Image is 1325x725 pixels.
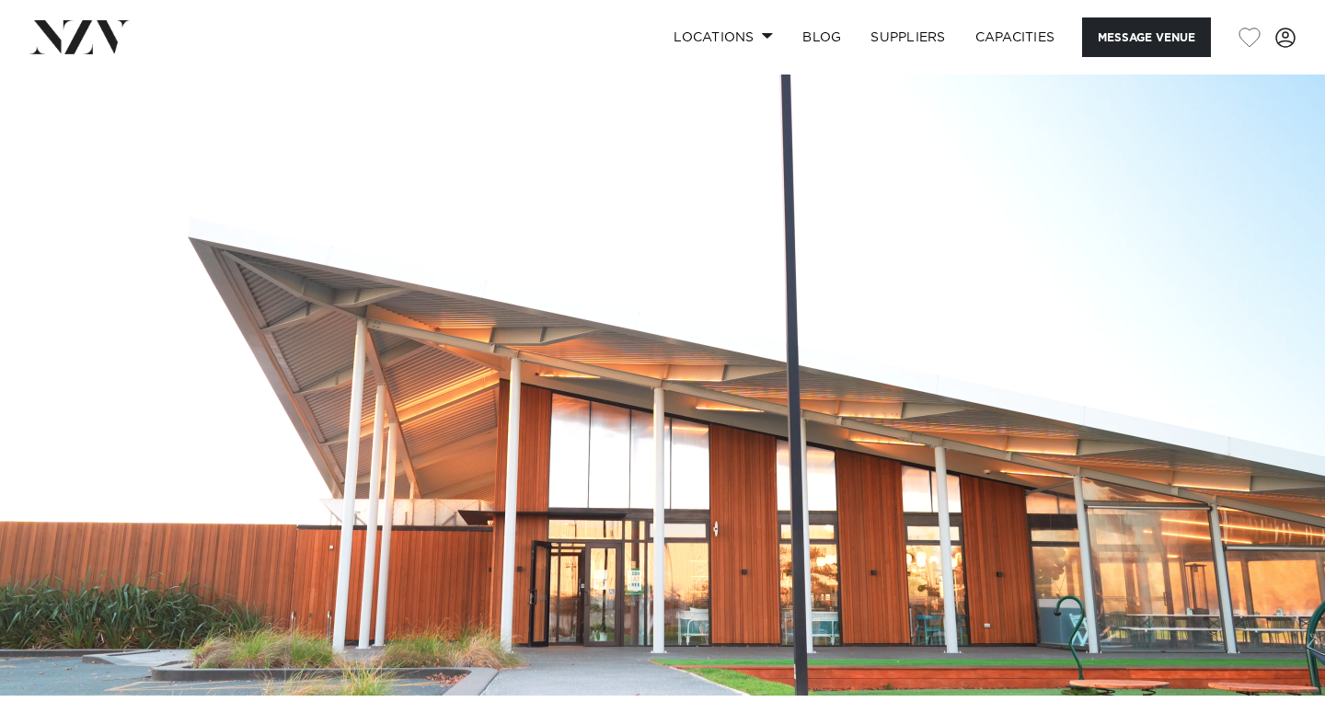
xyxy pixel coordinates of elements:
[29,20,130,53] img: nzv-logo.png
[856,17,960,57] a: SUPPLIERS
[1082,17,1211,57] button: Message Venue
[961,17,1070,57] a: Capacities
[788,17,856,57] a: BLOG
[659,17,788,57] a: Locations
